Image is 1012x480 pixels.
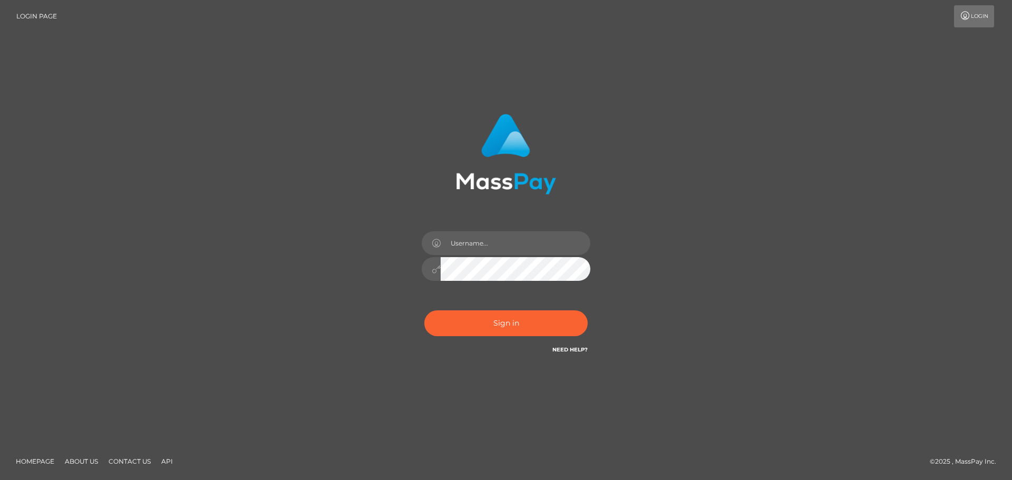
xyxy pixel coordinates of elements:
a: Need Help? [552,346,588,353]
a: Homepage [12,453,59,469]
input: Username... [441,231,590,255]
a: Login [954,5,994,27]
button: Sign in [424,310,588,336]
a: About Us [61,453,102,469]
a: API [157,453,177,469]
a: Contact Us [104,453,155,469]
div: © 2025 , MassPay Inc. [930,456,1004,467]
img: MassPay Login [456,114,556,194]
a: Login Page [16,5,57,27]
